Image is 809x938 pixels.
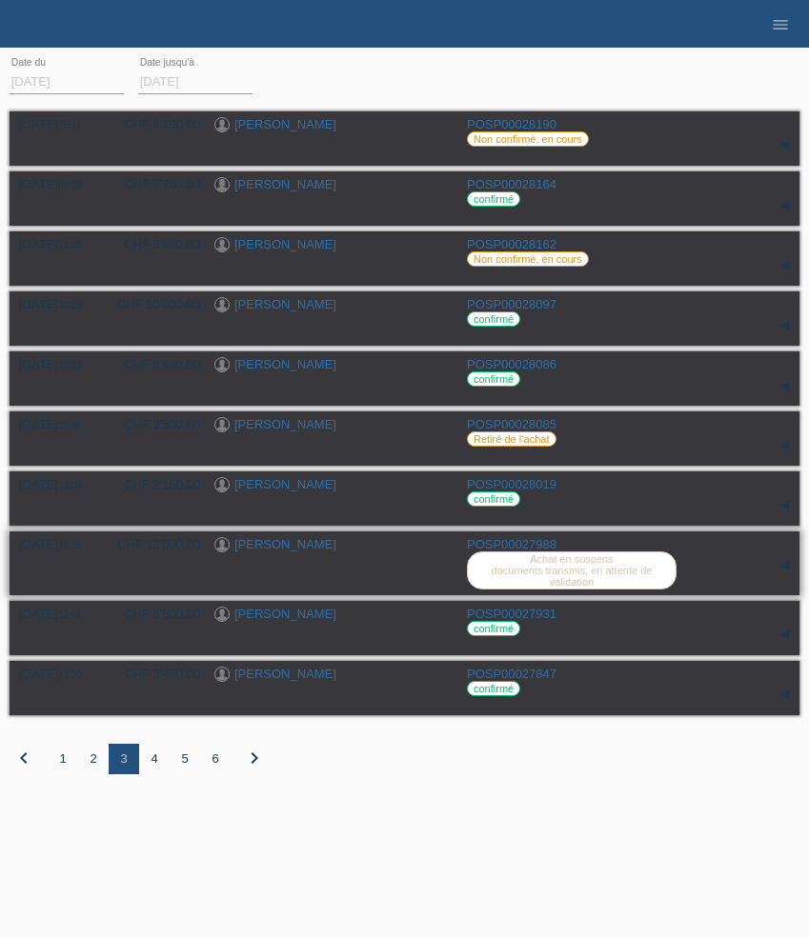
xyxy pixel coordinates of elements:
[109,744,139,774] div: 3
[234,297,336,311] a: [PERSON_NAME]
[467,237,556,251] a: POSP00028162
[771,15,790,34] i: menu
[467,667,556,681] a: POSP00027847
[467,357,556,371] a: POSP00028086
[110,357,200,371] div: CHF 8'690.00
[110,237,200,251] div: CHF 5'800.00
[467,371,520,387] label: confirmé
[58,669,82,680] span: 13:30
[19,537,95,551] div: [DATE]
[200,744,231,774] div: 6
[234,417,336,431] a: [PERSON_NAME]
[139,744,170,774] div: 4
[771,251,799,280] div: étendre/coller
[110,117,200,131] div: CHF 6'190.00
[771,131,799,160] div: étendre/coller
[19,607,95,621] div: [DATE]
[771,431,799,460] div: étendre/coller
[771,491,799,520] div: étendre/coller
[110,297,200,311] div: CHF 10'000.00
[110,417,200,431] div: CHF 9'500.00
[234,357,336,371] a: [PERSON_NAME]
[19,667,95,681] div: [DATE]
[467,117,556,131] a: POSP00028190
[19,417,95,431] div: [DATE]
[771,681,799,709] div: étendre/coller
[58,480,82,490] span: 13:04
[234,117,336,131] a: [PERSON_NAME]
[58,240,82,250] span: 21:05
[110,667,200,681] div: CHF 3'400.00
[234,177,336,191] a: [PERSON_NAME]
[58,420,82,430] span: 18:44
[19,237,95,251] div: [DATE]
[467,621,520,636] label: confirmé
[110,607,200,621] div: CHF 8'500.00
[48,744,78,774] div: 1
[170,744,200,774] div: 5
[771,191,799,220] div: étendre/coller
[467,297,556,311] a: POSP00028097
[467,537,556,551] a: POSP00027988
[467,431,556,447] label: Retiré de l‘achat
[771,551,799,580] div: étendre/coller
[12,747,35,769] i: chevron_left
[19,177,95,191] div: [DATE]
[467,177,556,191] a: POSP00028164
[58,300,82,310] span: 10:23
[467,551,677,589] label: Achat en suspens documents transmis, en attente de validation
[467,681,520,696] label: confirmé
[467,191,520,207] label: confirmé
[110,477,200,491] div: CHF 2'150.00
[234,607,336,621] a: [PERSON_NAME]
[234,537,336,551] a: [PERSON_NAME]
[58,180,82,190] span: 07:08
[761,18,799,30] a: menu
[58,540,82,550] span: 16:25
[771,371,799,400] div: étendre/coller
[467,251,589,267] label: Non confirmé, en cours
[467,131,589,147] label: Non confirmé, en cours
[467,477,556,491] a: POSP00028019
[467,311,520,327] label: confirmé
[19,297,95,311] div: [DATE]
[19,477,95,491] div: [DATE]
[467,491,520,507] label: confirmé
[58,120,82,130] span: 15:11
[771,621,799,649] div: étendre/coller
[78,744,109,774] div: 2
[19,117,95,131] div: [DATE]
[234,237,336,251] a: [PERSON_NAME]
[234,477,336,491] a: [PERSON_NAME]
[58,360,82,370] span: 10:23
[19,357,95,371] div: [DATE]
[58,609,82,620] span: 12:41
[771,311,799,340] div: étendre/coller
[110,177,200,191] div: CHF 7'700.00
[234,667,336,681] a: [PERSON_NAME]
[243,747,266,769] i: chevron_right
[110,537,200,551] div: CHF 12'000.00
[467,417,556,431] a: POSP00028085
[467,607,556,621] a: POSP00027931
